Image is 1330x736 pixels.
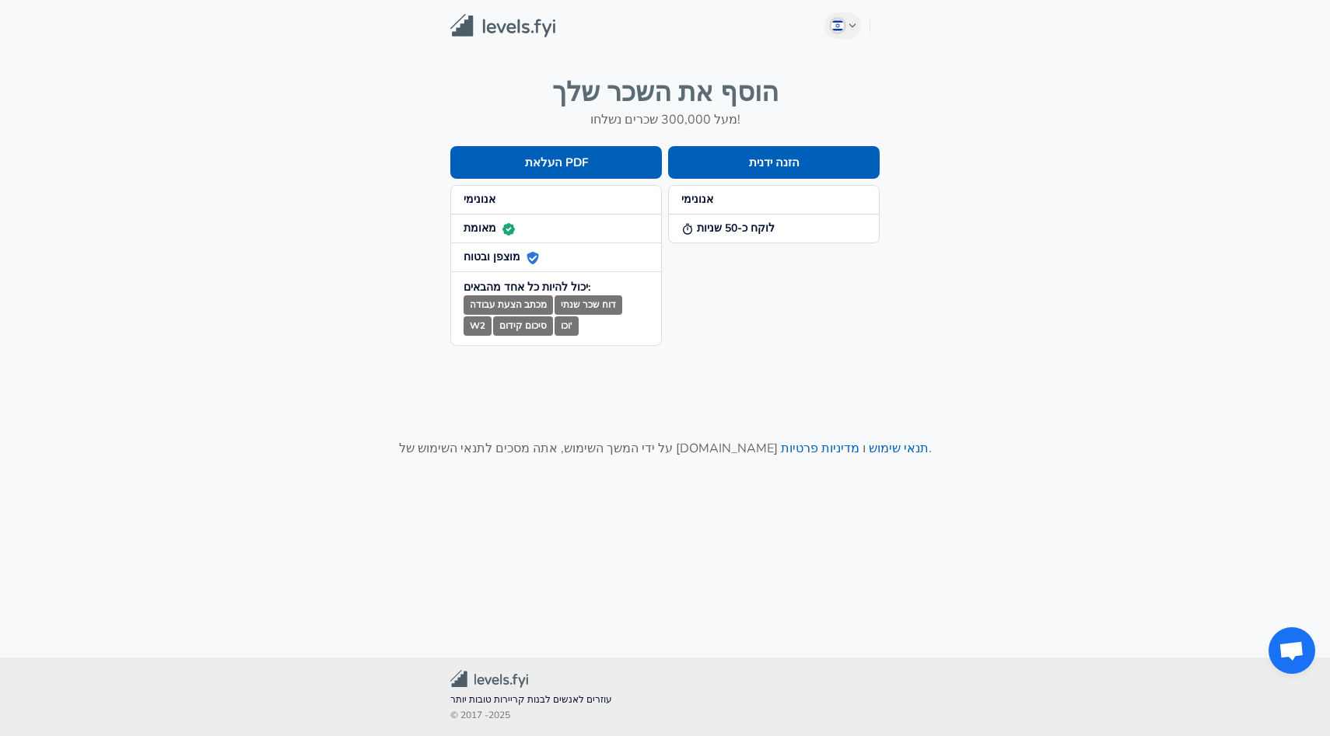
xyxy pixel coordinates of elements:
[450,14,555,38] img: Levels.fyi
[493,316,553,336] small: סיכום קידום
[464,249,539,264] strong: מוצפן ובטוח
[464,316,492,336] small: W2
[831,19,844,32] img: Hebrew
[464,295,553,315] small: מכתב הצעת עבודה
[869,440,929,457] a: תנאי שימוש
[450,146,662,179] button: העלאת PDF
[1269,627,1315,674] div: פתח צ'אט
[464,280,590,295] strong: יכול להיות כל אחד מהבאים:
[824,12,862,39] button: Hebrew
[555,316,579,336] small: וכו'
[668,146,880,179] button: הזנה ידנית
[464,192,495,207] strong: אנונימי
[450,76,880,109] h4: הוסף את השכר שלך
[450,670,528,688] img: קהילת לוולס.fyi
[681,192,713,207] strong: אנונימי
[781,440,859,457] a: מדיניות פרטיות
[555,295,622,315] small: דוח שכר שנתי
[464,221,515,235] strong: מאומת
[450,692,880,708] span: עוזרים לאנשים לבנות קריירות טובות יותר
[681,221,775,235] strong: לוקח כ-50 שניות
[450,708,880,724] span: © 2017 - 2025
[450,109,880,131] h6: מעל 300,000 שכרים נשלחו!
